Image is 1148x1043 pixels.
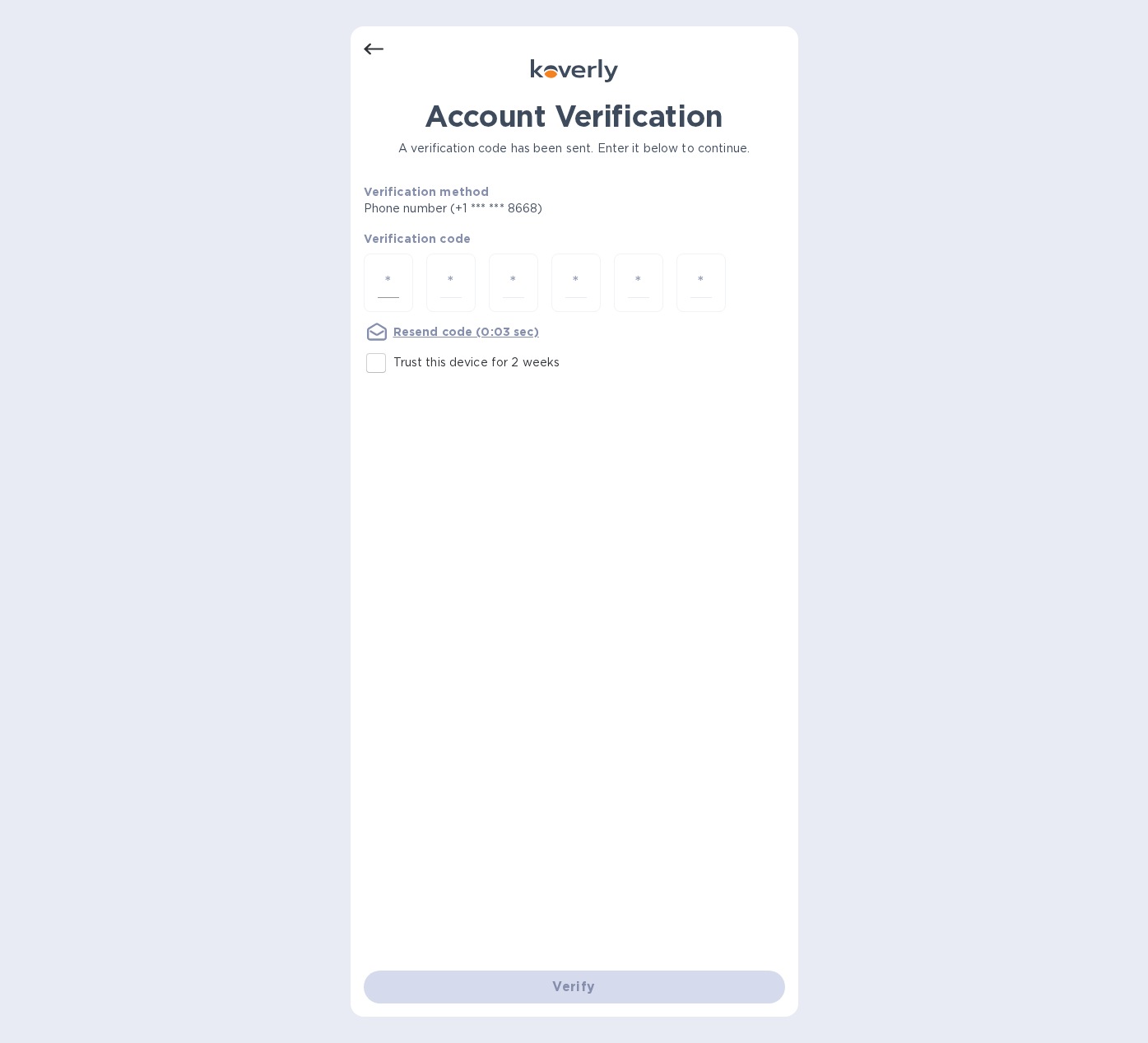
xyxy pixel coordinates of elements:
[393,325,539,338] u: Resend code (0:03 sec)
[393,354,560,371] p: Trust this device for 2 weeks
[364,140,785,157] p: A verification code has been sent. Enter it below to continue.
[364,185,490,198] b: Verification method
[364,230,785,247] p: Verification code
[364,99,785,133] h1: Account Verification
[364,200,669,217] p: Phone number (+1 *** *** 8668)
